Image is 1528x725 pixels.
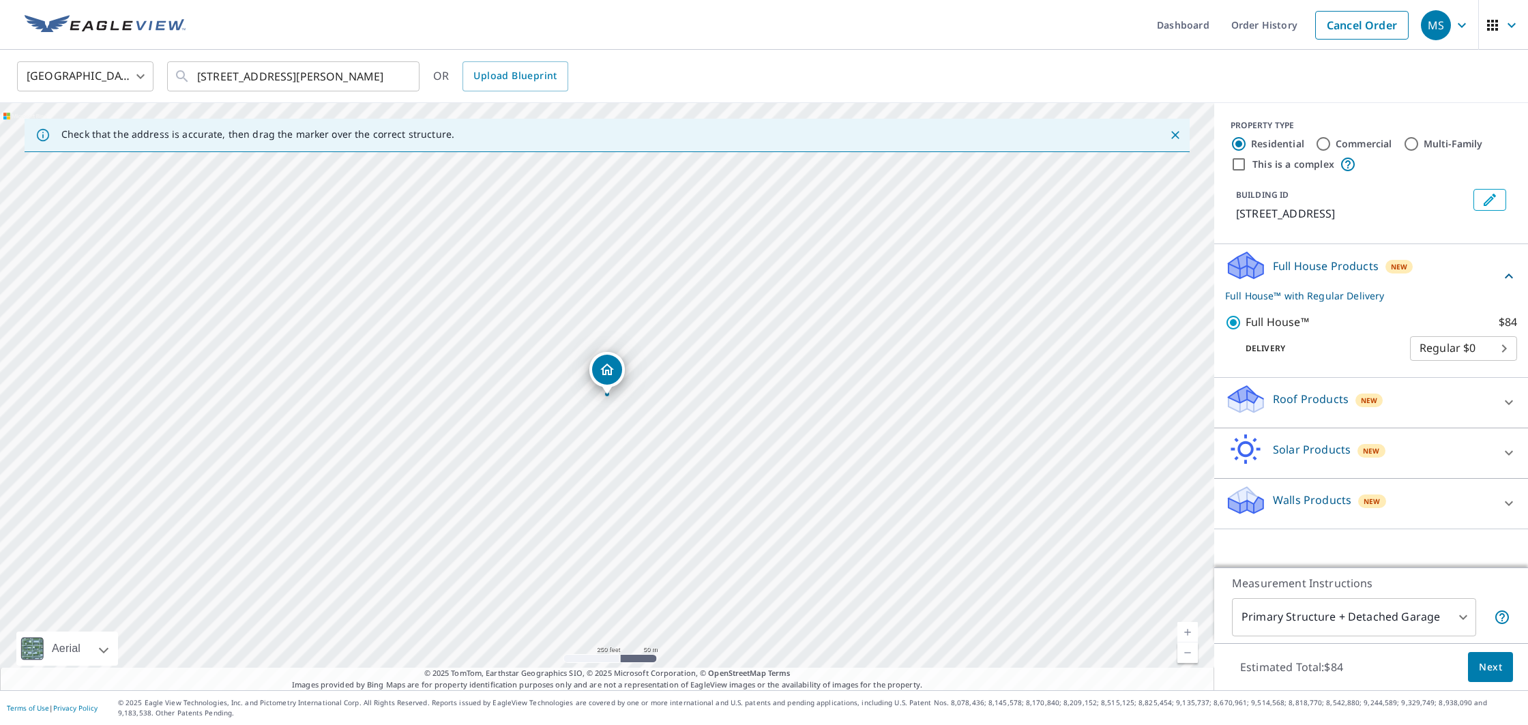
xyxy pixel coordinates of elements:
[1252,158,1334,171] label: This is a complex
[708,668,765,678] a: OpenStreetMap
[1273,441,1351,458] p: Solar Products
[473,68,557,85] span: Upload Blueprint
[1225,288,1501,303] p: Full House™ with Regular Delivery
[1273,391,1349,407] p: Roof Products
[1424,137,1483,151] label: Multi-Family
[1364,496,1381,507] span: New
[1361,395,1378,406] span: New
[1468,652,1513,683] button: Next
[1391,261,1408,272] span: New
[16,632,118,666] div: Aerial
[1494,609,1510,625] span: Your report will include the primary structure and a detached garage if one exists.
[25,15,186,35] img: EV Logo
[1479,659,1502,676] span: Next
[118,698,1521,718] p: © 2025 Eagle View Technologies, Inc. and Pictometry International Corp. All Rights Reserved. Repo...
[1232,598,1476,636] div: Primary Structure + Detached Garage
[1499,314,1517,331] p: $84
[1225,484,1517,523] div: Walls ProductsNew
[1166,126,1184,144] button: Close
[1225,250,1517,303] div: Full House ProductsNewFull House™ with Regular Delivery
[197,57,392,95] input: Search by address or latitude-longitude
[1315,11,1409,40] a: Cancel Order
[589,352,625,394] div: Dropped pin, building 1, Residential property, 347 Swan Lake Dr O Fallon, MO 63368
[1236,205,1468,222] p: [STREET_ADDRESS]
[1236,189,1289,201] p: BUILDING ID
[1273,492,1351,508] p: Walls Products
[48,632,85,666] div: Aerial
[7,704,98,712] p: |
[462,61,568,91] a: Upload Blueprint
[424,668,791,679] span: © 2025 TomTom, Earthstar Geographics SIO, © 2025 Microsoft Corporation, ©
[1232,575,1510,591] p: Measurement Instructions
[1473,189,1506,211] button: Edit building 1
[1231,119,1512,132] div: PROPERTY TYPE
[1273,258,1379,274] p: Full House Products
[1225,383,1517,422] div: Roof ProductsNew
[1225,434,1517,473] div: Solar ProductsNew
[7,703,49,713] a: Terms of Use
[53,703,98,713] a: Privacy Policy
[1336,137,1392,151] label: Commercial
[1229,652,1354,682] p: Estimated Total: $84
[1246,314,1309,331] p: Full House™
[1421,10,1451,40] div: MS
[1177,642,1198,663] a: Current Level 17, Zoom Out
[1410,329,1517,368] div: Regular $0
[768,668,791,678] a: Terms
[1225,342,1410,355] p: Delivery
[1177,622,1198,642] a: Current Level 17, Zoom In
[433,61,568,91] div: OR
[1363,445,1380,456] span: New
[1251,137,1304,151] label: Residential
[61,128,454,140] p: Check that the address is accurate, then drag the marker over the correct structure.
[17,57,153,95] div: [GEOGRAPHIC_DATA]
